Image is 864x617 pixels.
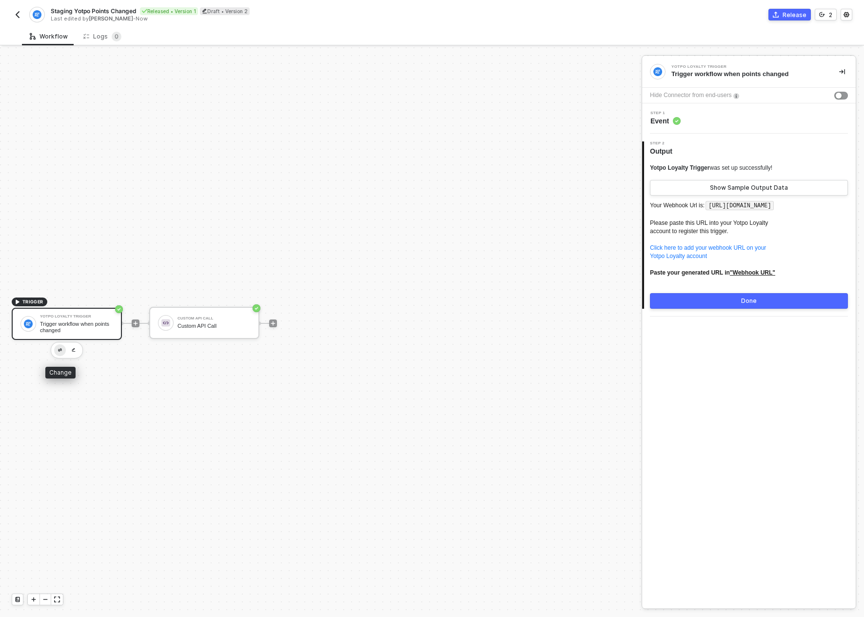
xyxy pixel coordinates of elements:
span: icon-edit [202,8,207,14]
span: icon-minus [42,597,48,602]
span: icon-play [15,299,20,305]
img: edit-cred [72,348,76,352]
span: Yotpo Loyalty Trigger [650,164,709,171]
div: Step 1Event [642,111,856,126]
span: TRIGGER [22,298,43,306]
img: integration-icon [653,67,662,76]
button: 2 [815,9,837,20]
span: Event [650,116,681,126]
div: was set up successfully! [650,164,772,172]
span: icon-success-page [115,305,123,313]
button: edit-cred [68,344,79,356]
span: icon-versioning [819,12,825,18]
span: icon-collapse-right [839,69,845,75]
div: Release [783,11,806,19]
span: [PERSON_NAME] [89,15,133,22]
div: Hide Connector from end-users [650,91,731,100]
img: icon [161,318,170,327]
div: Yotpo Loyalty Trigger [40,315,113,318]
span: icon-success-page [253,304,260,312]
button: edit-cred [54,344,66,356]
div: 2 [829,11,832,19]
img: back [14,11,21,19]
button: back [12,9,23,20]
span: Step 1 [650,111,681,115]
b: Paste your generated URL in [650,269,775,276]
div: Step 2Output Yotpo Loyalty Triggerwas set up successfully!Show Sample Output DataYour Webhook Url... [642,141,856,309]
img: edit-cred [58,348,62,352]
span: icon-settings [844,12,849,18]
img: icon-info [733,93,739,99]
button: Release [768,9,811,20]
span: icon-commerce [773,12,779,18]
span: Staging Yotpo Points Changed [51,7,136,15]
div: Change [45,367,76,378]
p: Your Webhook Url is: Please paste this URL into your Yotpo Loyalty account to register this trigger. [650,199,848,285]
u: "Webhook URL" [730,269,775,276]
div: Last edited by - Now [51,15,431,22]
div: Trigger workflow when points changed [671,70,824,79]
button: Show Sample Output Data [650,180,848,196]
img: icon [24,319,33,328]
div: Trigger workflow when points changed [40,321,113,333]
button: Done [650,293,848,309]
span: icon-play [270,320,276,326]
img: integration-icon [33,10,41,19]
span: icon-play [31,597,37,602]
sup: 0 [112,32,121,41]
span: Step 2 [650,141,676,145]
div: Released • Version 1 [140,7,198,15]
span: Output [650,146,676,156]
span: icon-expand [54,597,60,602]
a: Click here to add your webhook URL on yourYotpo Loyalty account [650,244,766,259]
div: Draft • Version 2 [200,7,250,15]
div: Custom API Call [177,323,251,329]
span: icon-play [133,320,138,326]
code: [URL][DOMAIN_NAME] [706,201,774,211]
div: Custom API Call [177,317,251,320]
div: Yotpo Loyalty Trigger [671,65,818,69]
div: Done [741,297,757,305]
div: Logs [83,32,121,41]
div: Workflow [30,33,68,40]
div: Show Sample Output Data [710,184,788,192]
